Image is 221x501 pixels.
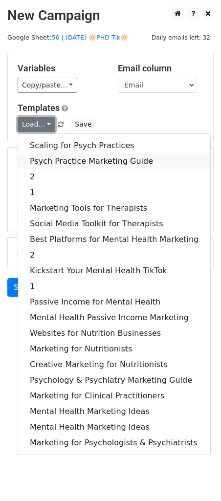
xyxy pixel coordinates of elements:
[18,78,77,93] a: Copy/paste...
[18,341,210,357] a: Marketing for Nutritionists
[7,34,128,41] small: Google Sheet:
[172,454,221,501] iframe: Chat Widget
[18,310,210,326] a: Mental Health Passive Income Marketing
[18,419,210,435] a: Mental Health Marketing Ideas
[18,117,55,132] a: Load...
[118,63,203,74] h5: Email column
[7,278,40,297] a: Send
[18,404,210,419] a: Mental Health Marketing Ideas
[7,7,214,24] h2: New Campaign
[148,34,214,41] a: Daily emails left: 32
[18,103,60,113] a: Templates
[18,153,210,169] a: Psych Practice Marketing Guide
[18,388,210,404] a: Marketing for Clinical Practitioners
[18,247,210,263] a: 2
[51,34,128,41] a: 56 | [DATE] 🔆PHD Tik🔆
[18,216,210,232] a: Social Media Toolkit for Therapists
[18,279,210,294] a: 1
[18,138,210,153] a: Scaling for Psych Practices
[18,200,210,216] a: Marketing Tools for Therapists
[148,32,214,43] span: Daily emails left: 32
[18,357,210,372] a: Creative Marketing for Nutritionists
[18,294,210,310] a: Passive Income for Mental Health
[18,326,210,341] a: Websites for Nutrition Businesses
[18,169,210,185] a: 2
[18,372,210,388] a: Psychology & Psychiatry Marketing Guide
[18,435,210,451] a: Marketing for Psychologists & Psychiatrists
[18,263,210,279] a: Kickstart Your Mental Health TikTok
[18,185,210,200] a: 1
[70,117,96,132] button: Save
[18,232,210,247] a: Best Platforms for Mental Health Marketing
[18,63,103,74] h5: Variables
